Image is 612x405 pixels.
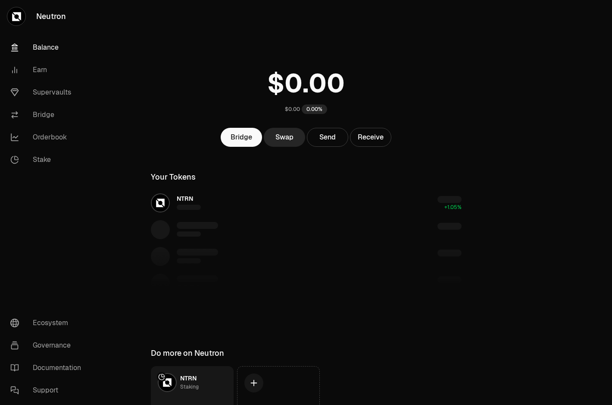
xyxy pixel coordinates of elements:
a: Earn [3,59,93,81]
a: Bridge [221,128,262,147]
a: Documentation [3,357,93,379]
a: Bridge [3,104,93,126]
span: NTRN [180,374,197,382]
a: Governance [3,334,93,357]
div: Your Tokens [151,171,196,183]
a: Support [3,379,93,402]
button: Send [307,128,348,147]
button: Receive [350,128,391,147]
a: Balance [3,36,93,59]
div: 0.00% [302,104,327,114]
a: Supervaults [3,81,93,104]
a: Ecosystem [3,312,93,334]
div: $0.00 [285,106,300,113]
img: NTRN Logo [159,374,176,391]
a: Stake [3,149,93,171]
div: Staking [180,383,199,391]
div: Do more on Neutron [151,347,224,359]
a: Swap [264,128,305,147]
a: Orderbook [3,126,93,149]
